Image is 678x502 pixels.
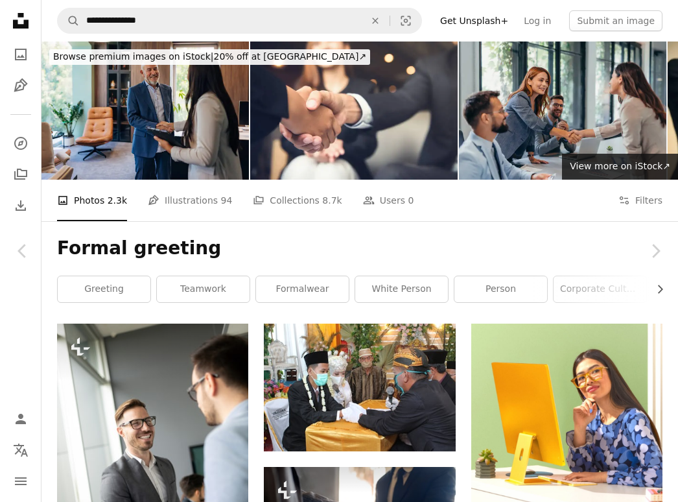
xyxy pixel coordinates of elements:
img: a group of men sitting around a table wearing masks [264,324,455,451]
a: Photos [8,42,34,67]
a: teamwork [157,276,250,302]
button: Search Unsplash [58,8,80,33]
a: Browse premium images on iStock|20% off at [GEOGRAPHIC_DATA]↗ [41,42,378,73]
a: Illustrations 94 [148,180,232,221]
a: Get Unsplash+ [432,10,516,31]
a: person [454,276,547,302]
a: Log in [516,10,559,31]
a: Users 0 [363,180,414,221]
button: Menu [8,468,34,494]
span: View more on iStock ↗ [570,161,670,171]
span: 94 [221,193,233,208]
a: Next [633,189,678,313]
a: Two confident business man shaking hands during a meeting in the office, success, dealing, greeti... [57,461,248,473]
a: Collections 8.7k [253,180,342,221]
button: Language [8,437,34,463]
button: Filters [618,180,662,221]
button: Visual search [390,8,421,33]
img: A business woman meets and shakes hands with the manager of the new company she joined [41,42,249,180]
form: Find visuals sitewide [57,8,422,34]
img: Businessmen shaking hands after meeting in a cafe [250,42,458,180]
span: 20% off at [GEOGRAPHIC_DATA] ↗ [53,51,366,62]
a: formalwear [256,276,349,302]
img: Business meeting handshake in modern office setting. [459,42,666,180]
span: Browse premium images on iStock | [53,51,213,62]
button: Clear [361,8,390,33]
span: 8.7k [322,193,342,208]
span: 0 [408,193,414,208]
a: corporate culture [554,276,646,302]
a: Illustrations [8,73,34,99]
a: a group of men sitting around a table wearing masks [264,381,455,393]
button: Submit an image [569,10,662,31]
a: View more on iStock↗ [562,154,678,180]
a: white person [355,276,448,302]
a: Log in / Sign up [8,406,34,432]
h1: Formal greeting [57,237,662,260]
a: Explore [8,130,34,156]
a: Collections [8,161,34,187]
a: greeting [58,276,150,302]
